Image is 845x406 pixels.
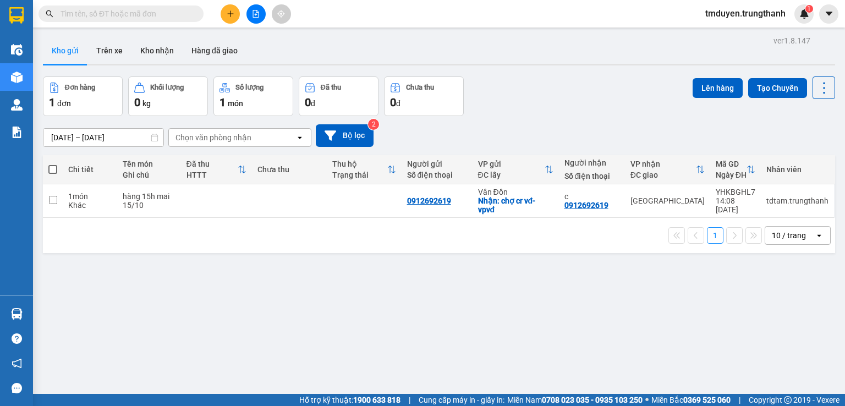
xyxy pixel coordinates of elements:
span: Hỗ trợ kỹ thuật: [299,394,400,406]
div: VP nhận [630,160,696,168]
th: Toggle SortBy [710,155,761,184]
span: ⚪️ [645,398,649,402]
div: Đã thu [186,160,238,168]
div: Khác [68,201,112,210]
button: 1 [707,227,723,244]
div: [GEOGRAPHIC_DATA] [630,196,705,205]
svg: open [295,133,304,142]
button: Đơn hàng1đơn [43,76,123,116]
sup: 1 [805,5,813,13]
img: warehouse-icon [11,308,23,320]
div: Ngày ĐH [716,171,747,179]
span: 1 [49,96,55,109]
div: Chi tiết [68,165,112,174]
svg: open [815,231,824,240]
button: Trên xe [87,37,131,64]
div: Trạng thái [332,171,387,179]
strong: 1900 633 818 [353,396,400,404]
div: Người nhận [564,158,619,167]
span: 0 [390,96,396,109]
div: ĐC giao [630,171,696,179]
th: Toggle SortBy [327,155,402,184]
div: VP gửi [478,160,545,168]
div: Chọn văn phòng nhận [175,132,251,143]
button: Khối lượng0kg [128,76,208,116]
button: Chưa thu0đ [384,76,464,116]
div: 1 món [68,192,112,201]
span: copyright [784,396,792,404]
div: Khối lượng [150,84,184,91]
span: đ [396,99,400,108]
div: Đơn hàng [65,84,95,91]
strong: 0708 023 035 - 0935 103 250 [542,396,643,404]
div: Mã GD [716,160,747,168]
sup: 2 [368,119,379,130]
button: Bộ lọc [316,124,374,147]
button: Số lượng1món [213,76,293,116]
button: Hàng đã giao [183,37,246,64]
span: | [409,394,410,406]
div: Vân Đồn [478,188,553,196]
img: solution-icon [11,127,23,138]
span: tmduyen.trungthanh [696,7,794,20]
img: warehouse-icon [11,99,23,111]
strong: 0369 525 060 [683,396,731,404]
div: Nhận: chợ cr vđ- vpvđ [478,196,553,214]
img: warehouse-icon [11,44,23,56]
span: đ [311,99,315,108]
div: Người gửi [407,160,467,168]
span: file-add [252,10,260,18]
button: Lên hàng [693,78,743,98]
span: 0 [134,96,140,109]
div: Thu hộ [332,160,387,168]
button: caret-down [819,4,838,24]
th: Toggle SortBy [473,155,559,184]
img: warehouse-icon [11,72,23,83]
div: ver 1.8.147 [773,35,810,47]
span: aim [277,10,285,18]
div: c [564,192,619,201]
span: đơn [57,99,71,108]
span: 0 [305,96,311,109]
span: plus [227,10,234,18]
div: Ghi chú [123,171,175,179]
div: Chưa thu [257,165,321,174]
div: Số điện thoại [407,171,467,179]
div: Số lượng [235,84,264,91]
span: search [46,10,53,18]
div: 0912692619 [564,201,608,210]
div: ĐC lấy [478,171,545,179]
span: 1 [220,96,226,109]
span: message [12,383,22,393]
span: | [739,394,740,406]
div: Nhân viên [766,165,828,174]
span: question-circle [12,333,22,344]
span: món [228,99,243,108]
div: tdtam.trungthanh [766,196,828,205]
div: YHKBGHL7 [716,188,755,196]
div: 10 / trang [772,230,806,241]
button: file-add [246,4,266,24]
button: Đã thu0đ [299,76,378,116]
div: hàng 15h mai 15/10 [123,192,175,210]
button: Kho gửi [43,37,87,64]
div: 14:08 [DATE] [716,196,755,214]
div: HTTT [186,171,238,179]
div: Chưa thu [406,84,434,91]
button: plus [221,4,240,24]
div: Đã thu [321,84,341,91]
span: Miền Bắc [651,394,731,406]
div: Tên món [123,160,175,168]
span: 1 [807,5,811,13]
div: 0912692619 [407,196,451,205]
img: icon-new-feature [799,9,809,19]
span: Cung cấp máy in - giấy in: [419,394,504,406]
img: logo-vxr [9,7,24,24]
div: Số điện thoại [564,172,619,180]
input: Select a date range. [43,129,163,146]
button: aim [272,4,291,24]
span: Miền Nam [507,394,643,406]
th: Toggle SortBy [181,155,252,184]
th: Toggle SortBy [625,155,710,184]
input: Tìm tên, số ĐT hoặc mã đơn [61,8,190,20]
